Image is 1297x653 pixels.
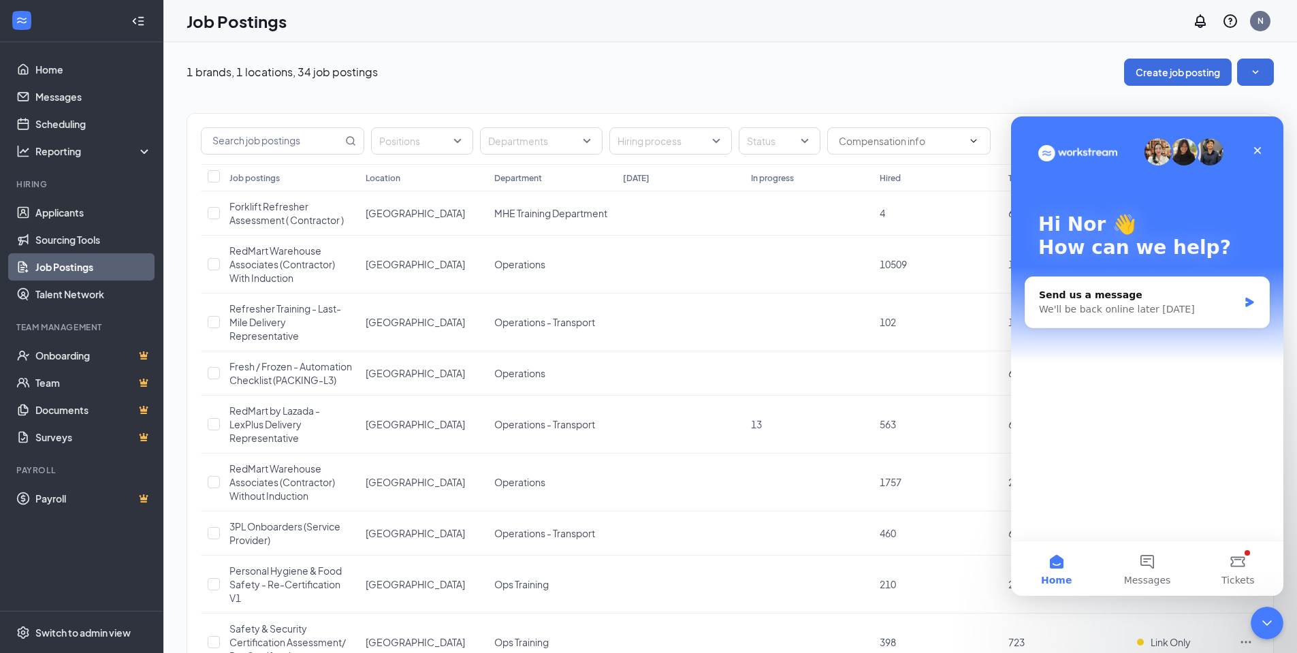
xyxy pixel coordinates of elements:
td: Singapore [359,396,487,453]
p: 1 brands, 1 locations, 34 job postings [187,65,378,80]
a: OnboardingCrown [35,342,152,369]
td: Operations [487,351,616,396]
span: Operations - Transport [494,527,595,539]
span: Forklift Refresher Assessment ( Contractor ) [229,200,344,226]
h1: Job Postings [187,10,287,33]
td: Operations - Transport [487,396,616,453]
a: Messages [35,83,152,110]
td: Operations - Transport [487,293,616,351]
svg: QuestionInfo [1222,13,1238,29]
span: 15427 [1008,258,1036,270]
span: [GEOGRAPHIC_DATA] [366,258,465,270]
span: 10509 [880,258,907,270]
span: 680 [1008,418,1025,430]
span: Operations - Transport [494,316,595,328]
span: [GEOGRAPHIC_DATA] [366,476,465,488]
span: 6 [1008,367,1014,379]
input: Compensation info [839,133,963,148]
span: Operations [494,367,545,379]
span: 1757 [880,476,901,488]
svg: ChevronDown [968,136,979,146]
td: Ops Training [487,556,616,614]
iframe: Intercom live chat [1011,116,1283,596]
span: 2627 [1008,476,1030,488]
a: Sourcing Tools [35,226,152,253]
div: Payroll [16,464,149,476]
th: [DATE] [616,164,745,191]
a: Applicants [35,199,152,226]
div: Reporting [35,144,153,158]
svg: Settings [16,626,30,639]
span: Operations - Transport [494,418,595,430]
div: Location [366,172,400,184]
td: Singapore [359,453,487,511]
td: Singapore [359,191,487,236]
td: Singapore [359,511,487,556]
span: 3PL Onboarders (Service Provider) [229,520,340,546]
span: Ops Training [494,578,549,590]
span: 696 [1008,527,1025,539]
span: [GEOGRAPHIC_DATA] [366,367,465,379]
div: Department [494,172,542,184]
a: PayrollCrown [35,485,152,512]
svg: Ellipses [1239,635,1253,649]
td: Operations [487,453,616,511]
span: 723 [1008,636,1025,648]
span: RedMart by Lazada - LexPlus Delivery Representative [229,404,320,444]
td: Singapore [359,293,487,351]
span: Personal Hygiene & Food Safety - Re-Certification V1 [229,564,342,604]
svg: Analysis [16,144,30,158]
svg: MagnifyingGlass [345,136,356,146]
input: Search job postings [202,128,342,154]
a: Job Postings [35,253,152,281]
svg: WorkstreamLogo [15,14,29,27]
td: Operations [487,236,616,293]
span: [GEOGRAPHIC_DATA] [366,636,465,648]
a: DocumentsCrown [35,396,152,424]
th: Hired [873,164,1002,191]
span: 295 [1008,578,1025,590]
td: Singapore [359,556,487,614]
td: Singapore [359,351,487,396]
span: 4 [880,207,885,219]
button: Create job posting [1124,59,1232,86]
span: MHE Training Department [494,207,607,219]
td: Operations - Transport [487,511,616,556]
span: Operations [494,258,545,270]
span: Ops Training [494,636,549,648]
a: SurveysCrown [35,424,152,451]
span: Operations [494,476,545,488]
span: Fresh / Frozen - Automation Checklist (PACKING-L3) [229,360,352,386]
span: 6 [1008,207,1014,219]
a: Home [35,56,152,83]
span: RedMart Warehouse Associates (Contractor) With Induction [229,244,335,284]
span: Link Only [1151,635,1191,649]
div: Team Management [16,321,149,333]
span: 563 [880,418,896,430]
div: Job postings [229,172,280,184]
svg: SmallChevronDown [1249,65,1262,79]
svg: Notifications [1192,13,1208,29]
span: 460 [880,527,896,539]
a: TeamCrown [35,369,152,396]
span: 102 [880,316,896,328]
span: [GEOGRAPHIC_DATA] [366,207,465,219]
th: Total [1002,164,1130,191]
svg: Collapse [131,14,145,28]
iframe: To enrich screen reader interactions, please activate Accessibility in Grammarly extension settings [1251,607,1283,639]
span: 13 [751,418,762,430]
